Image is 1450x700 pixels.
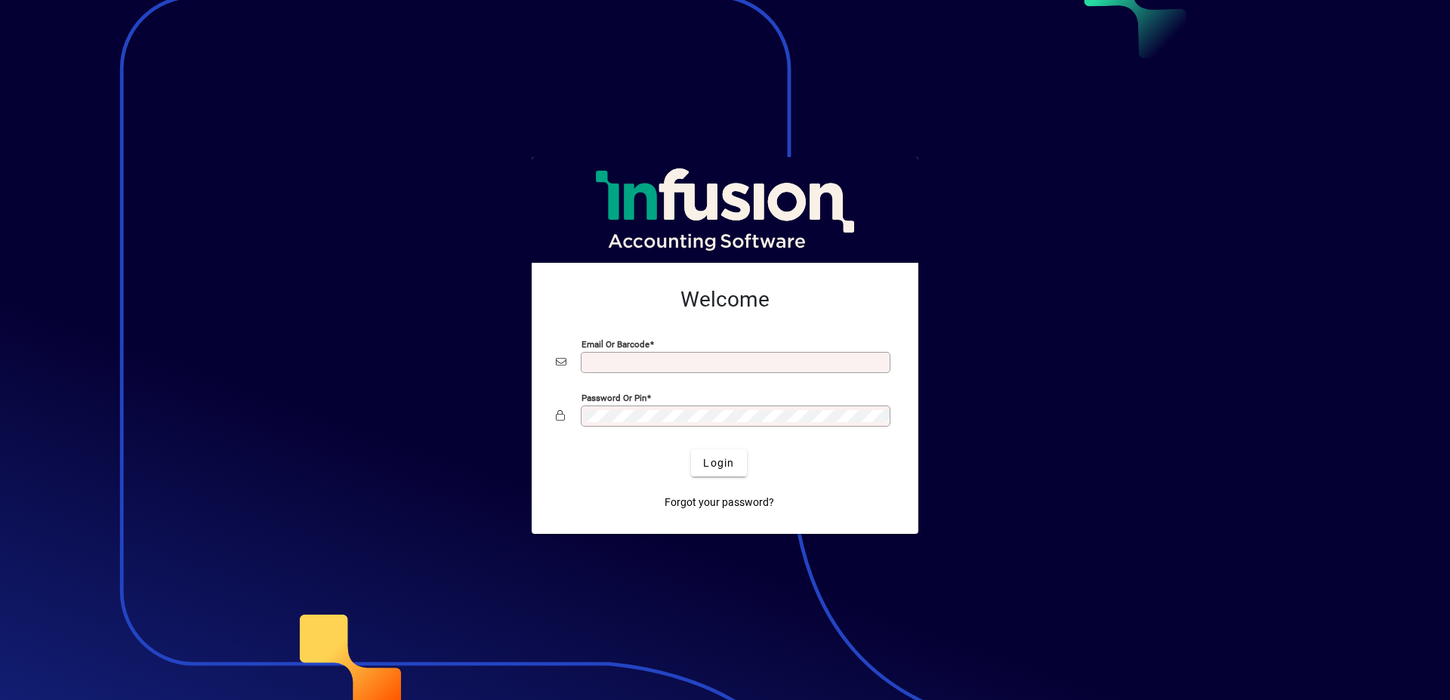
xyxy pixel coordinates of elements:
[556,287,894,313] h2: Welcome
[703,455,734,471] span: Login
[665,495,774,510] span: Forgot your password?
[659,489,780,516] a: Forgot your password?
[582,339,649,350] mat-label: Email or Barcode
[582,393,646,403] mat-label: Password or Pin
[691,449,746,476] button: Login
